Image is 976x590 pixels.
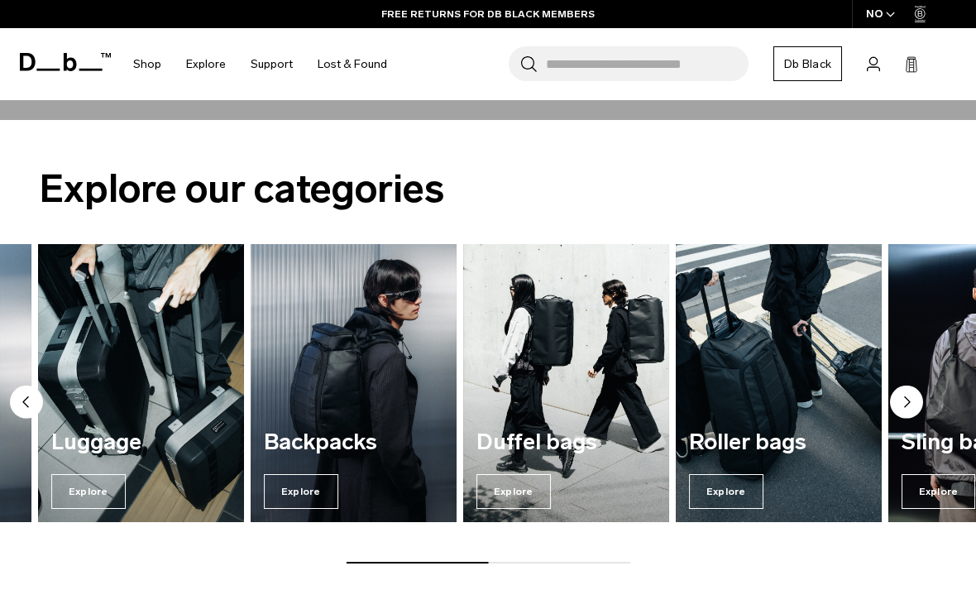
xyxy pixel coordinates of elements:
[890,386,923,422] button: Next slide
[381,7,595,22] a: FREE RETURNS FOR DB BLACK MEMBERS
[264,474,338,509] span: Explore
[463,244,669,522] div: 4 / 7
[51,430,231,455] h3: Luggage
[773,46,842,81] a: Db Black
[121,28,399,100] nav: Main Navigation
[476,474,551,509] span: Explore
[40,160,936,218] h2: Explore our categories
[38,244,244,522] div: 2 / 7
[251,35,293,94] a: Support
[251,244,457,522] a: Backpacks Explore
[463,244,669,522] a: Duffel bags Explore
[186,35,226,94] a: Explore
[38,244,244,522] a: Luggage Explore
[676,244,882,522] div: 5 / 7
[133,35,161,94] a: Shop
[689,474,763,509] span: Explore
[676,244,882,522] a: Roller bags Explore
[689,430,868,455] h3: Roller bags
[318,35,387,94] a: Lost & Found
[476,430,656,455] h3: Duffel bags
[902,474,976,509] span: Explore
[51,474,126,509] span: Explore
[10,386,43,422] button: Previous slide
[264,430,443,455] h3: Backpacks
[251,244,457,522] div: 3 / 7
